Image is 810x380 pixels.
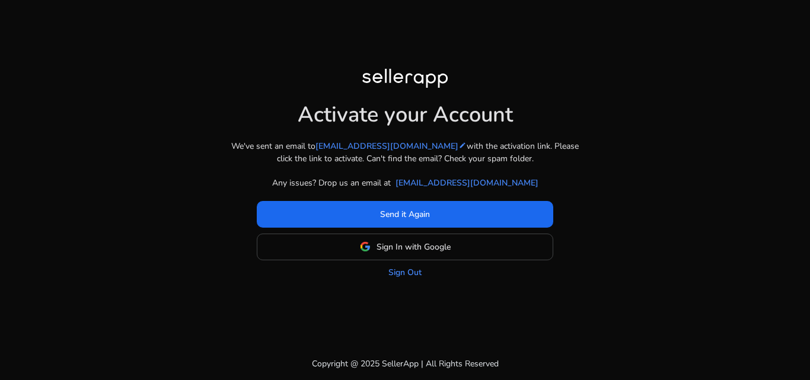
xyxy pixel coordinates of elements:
[257,201,553,228] button: Send it Again
[227,140,583,165] p: We've sent an email to with the activation link. Please click the link to activate. Can't find th...
[298,92,513,127] h1: Activate your Account
[272,177,391,189] p: Any issues? Drop us an email at
[388,266,422,279] a: Sign Out
[360,241,371,252] img: google-logo.svg
[315,140,467,152] a: [EMAIL_ADDRESS][DOMAIN_NAME]
[458,141,467,149] mat-icon: edit
[380,208,430,221] span: Send it Again
[257,234,553,260] button: Sign In with Google
[396,177,538,189] a: [EMAIL_ADDRESS][DOMAIN_NAME]
[377,241,451,253] span: Sign In with Google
